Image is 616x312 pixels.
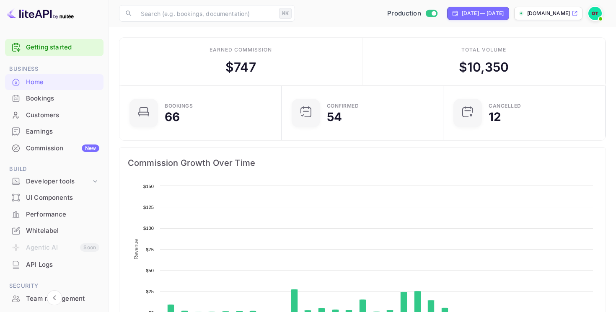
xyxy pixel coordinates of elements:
div: Earned commission [210,46,272,54]
div: CANCELLED [489,103,521,108]
div: Whitelabel [26,226,99,236]
div: Home [5,74,104,90]
div: $ 10,350 [459,58,509,77]
text: $150 [143,184,154,189]
p: [DOMAIN_NAME] [527,10,570,17]
div: Customers [5,107,104,124]
div: Total volume [461,46,506,54]
img: Oussama Tali [588,7,602,20]
div: Developer tools [26,177,91,186]
text: $100 [143,226,154,231]
span: Commission Growth Over Time [128,156,597,170]
div: Home [26,77,99,87]
a: API Logs [5,257,104,272]
div: Performance [26,210,99,219]
a: UI Components [5,190,104,205]
div: 12 [489,111,501,123]
a: Home [5,74,104,90]
text: Revenue [133,239,139,259]
input: Search (e.g. bookings, documentation) [136,5,276,22]
text: $75 [146,247,154,252]
div: Bookings [165,103,193,108]
div: [DATE] — [DATE] [462,10,504,17]
text: $50 [146,268,154,273]
span: Production [387,9,421,18]
a: Whitelabel [5,223,104,238]
a: CommissionNew [5,140,104,156]
div: Whitelabel [5,223,104,239]
img: LiteAPI logo [7,7,74,20]
div: Team management [26,294,99,304]
div: 54 [327,111,342,123]
div: 66 [165,111,180,123]
span: Business [5,64,104,74]
a: Earnings [5,124,104,139]
div: Developer tools [5,174,104,189]
div: Earnings [26,127,99,137]
a: Performance [5,206,104,222]
div: Earnings [5,124,104,140]
div: Performance [5,206,104,223]
div: Bookings [5,90,104,107]
div: ⌘K [279,8,292,19]
a: Customers [5,107,104,123]
div: Commission [26,144,99,153]
div: UI Components [5,190,104,206]
div: Team management [5,291,104,307]
div: CommissionNew [5,140,104,157]
div: Getting started [5,39,104,56]
text: $25 [146,289,154,294]
div: Customers [26,111,99,120]
div: UI Components [26,193,99,203]
div: API Logs [26,260,99,270]
div: $ 747 [225,58,256,77]
div: Bookings [26,94,99,103]
a: Bookings [5,90,104,106]
span: Security [5,281,104,291]
div: API Logs [5,257,104,273]
div: New [82,144,99,152]
text: $125 [143,205,154,210]
span: Build [5,165,104,174]
div: Confirmed [327,103,359,108]
a: Getting started [26,43,99,52]
a: Team management [5,291,104,306]
button: Collapse navigation [47,290,62,305]
div: Switch to Sandbox mode [384,9,440,18]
